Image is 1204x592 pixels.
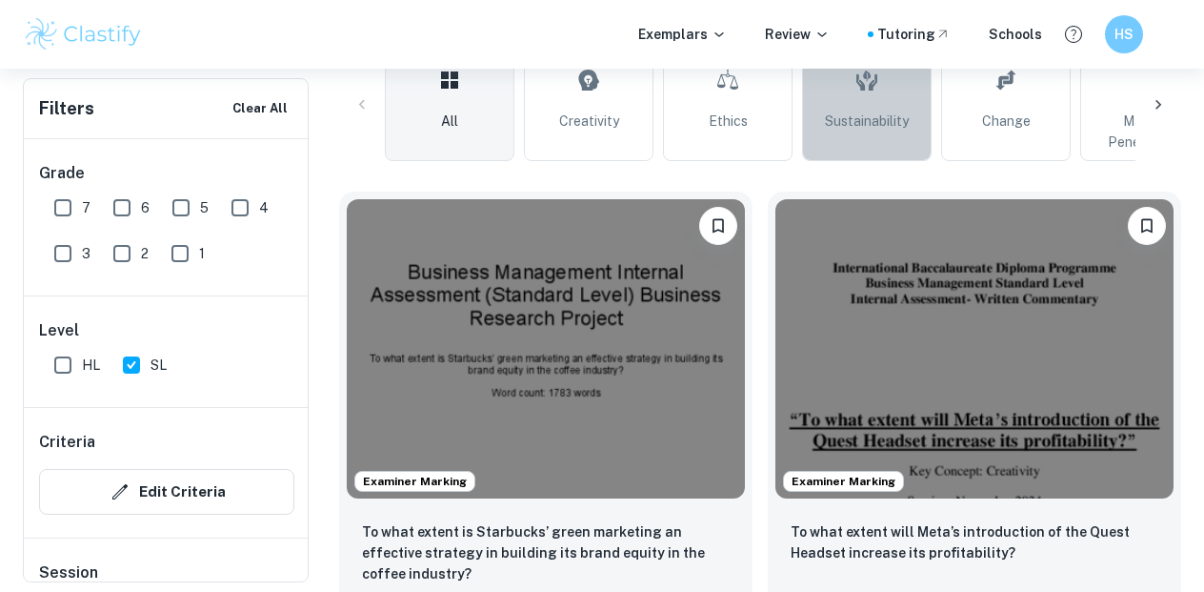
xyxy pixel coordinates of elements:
[355,473,474,490] span: Examiner Marking
[825,111,909,132] span: Sustainability
[39,469,294,515] button: Edit Criteria
[82,197,90,218] span: 7
[1089,111,1201,153] span: Market Penetration
[441,111,458,132] span: All
[39,95,94,122] h6: Filters
[228,94,292,123] button: Clear All
[141,243,149,264] span: 2
[709,111,748,132] span: Ethics
[1057,18,1090,51] button: Help and Feedback
[877,24,951,45] a: Tutoring
[82,243,90,264] span: 3
[362,521,730,584] p: To what extent is Starbucks’ green marketing an effective strategy in building its brand equity i...
[699,207,737,245] button: Bookmark
[1114,24,1135,45] h6: HS
[199,243,205,264] span: 1
[259,197,269,218] span: 4
[765,24,830,45] p: Review
[141,197,150,218] span: 6
[1128,207,1166,245] button: Bookmark
[982,111,1031,132] span: Change
[347,199,745,499] img: Business and Management IA example thumbnail: To what extent is Starbucks’ green marke
[784,473,903,490] span: Examiner Marking
[39,162,294,185] h6: Grade
[23,15,144,53] img: Clastify logo
[82,355,100,376] span: HL
[150,355,167,376] span: SL
[1105,15,1143,53] button: HS
[638,24,727,45] p: Exemplars
[989,24,1042,45] a: Schools
[775,199,1174,499] img: Business and Management IA example thumbnail: To what extent will Meta’s introduction
[39,319,294,342] h6: Level
[200,197,209,218] span: 5
[559,111,619,132] span: Creativity
[791,521,1158,563] p: To what extent will Meta’s introduction of the Quest Headset increase its profitability?
[39,431,95,454] h6: Criteria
